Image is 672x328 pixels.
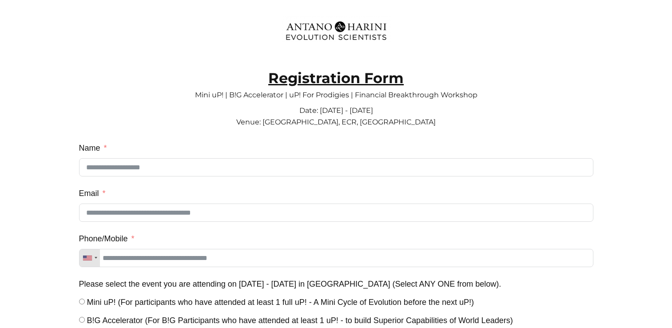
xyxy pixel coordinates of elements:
[281,16,391,46] img: Evolution-Scientist (2)
[87,298,474,307] span: Mini uP! (For participants who have attended at least 1 full uP! - A Mini Cycle of Evolution befo...
[79,84,593,97] p: Mini uP! | B!G Accelerator | uP! For Prodigies | Financial Breakthrough Workshop
[79,185,106,201] label: Email
[268,69,404,87] strong: Registration Form
[79,249,593,267] input: Phone/Mobile
[236,106,436,126] span: Date: [DATE] - [DATE] Venue: [GEOGRAPHIC_DATA], ECR, [GEOGRAPHIC_DATA]
[79,317,85,323] input: B!G Accelerator (For B!G Participants who have attended at least 1 uP! - to build Superior Capabi...
[79,276,501,292] label: Please select the event you are attending on 18th - 21st Sep 2025 in Chennai (Select ANY ONE from...
[79,231,135,247] label: Phone/Mobile
[79,299,85,304] input: Mini uP! (For participants who have attended at least 1 full uP! - A Mini Cycle of Evolution befo...
[79,140,107,156] label: Name
[79,204,593,222] input: Email
[87,316,513,325] span: B!G Accelerator (For B!G Participants who have attended at least 1 uP! - to build Superior Capabi...
[80,249,100,267] div: Telephone country code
